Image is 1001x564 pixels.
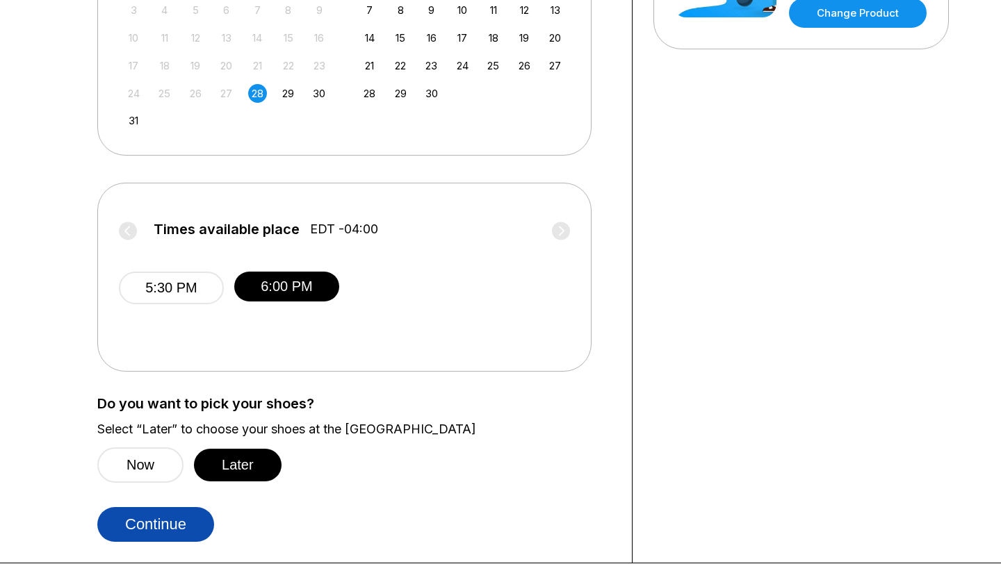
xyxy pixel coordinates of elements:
[422,1,441,19] div: Choose Tuesday, September 9th, 2025
[186,84,205,103] div: Not available Tuesday, August 26th, 2025
[453,28,472,47] div: Choose Wednesday, September 17th, 2025
[97,422,611,437] label: Select “Later” to choose your shoes at the [GEOGRAPHIC_DATA]
[97,507,214,542] button: Continue
[154,222,300,237] span: Times available place
[310,222,378,237] span: EDT -04:00
[248,56,267,75] div: Not available Thursday, August 21st, 2025
[155,28,174,47] div: Not available Monday, August 11th, 2025
[422,84,441,103] div: Choose Tuesday, September 30th, 2025
[97,396,611,411] label: Do you want to pick your shoes?
[515,1,534,19] div: Choose Friday, September 12th, 2025
[194,449,282,481] button: Later
[360,28,379,47] div: Choose Sunday, September 14th, 2025
[217,28,236,47] div: Not available Wednesday, August 13th, 2025
[515,56,534,75] div: Choose Friday, September 26th, 2025
[279,84,298,103] div: Choose Friday, August 29th, 2025
[217,56,236,75] div: Not available Wednesday, August 20th, 2025
[360,1,379,19] div: Choose Sunday, September 7th, 2025
[124,56,143,75] div: Not available Sunday, August 17th, 2025
[310,84,329,103] div: Choose Saturday, August 30th, 2025
[217,1,236,19] div: Not available Wednesday, August 6th, 2025
[360,84,379,103] div: Choose Sunday, September 28th, 2025
[155,1,174,19] div: Not available Monday, August 4th, 2025
[119,272,224,304] button: 5:30 PM
[546,1,564,19] div: Choose Saturday, September 13th, 2025
[310,28,329,47] div: Not available Saturday, August 16th, 2025
[186,56,205,75] div: Not available Tuesday, August 19th, 2025
[124,28,143,47] div: Not available Sunday, August 10th, 2025
[391,84,410,103] div: Choose Monday, September 29th, 2025
[546,28,564,47] div: Choose Saturday, September 20th, 2025
[515,28,534,47] div: Choose Friday, September 19th, 2025
[248,84,267,103] div: Choose Thursday, August 28th, 2025
[360,56,379,75] div: Choose Sunday, September 21st, 2025
[186,1,205,19] div: Not available Tuesday, August 5th, 2025
[97,447,184,483] button: Now
[391,56,410,75] div: Choose Monday, September 22nd, 2025
[186,28,205,47] div: Not available Tuesday, August 12th, 2025
[279,28,298,47] div: Not available Friday, August 15th, 2025
[279,1,298,19] div: Not available Friday, August 8th, 2025
[484,1,503,19] div: Choose Thursday, September 11th, 2025
[422,28,441,47] div: Choose Tuesday, September 16th, 2025
[217,84,236,103] div: Not available Wednesday, August 27th, 2025
[453,56,472,75] div: Choose Wednesday, September 24th, 2025
[484,56,503,75] div: Choose Thursday, September 25th, 2025
[310,56,329,75] div: Not available Saturday, August 23rd, 2025
[484,28,503,47] div: Choose Thursday, September 18th, 2025
[155,84,174,103] div: Not available Monday, August 25th, 2025
[279,56,298,75] div: Not available Friday, August 22nd, 2025
[234,272,339,301] button: 6:00 PM
[453,1,472,19] div: Choose Wednesday, September 10th, 2025
[248,28,267,47] div: Not available Thursday, August 14th, 2025
[391,28,410,47] div: Choose Monday, September 15th, 2025
[310,1,329,19] div: Not available Saturday, August 9th, 2025
[248,1,267,19] div: Not available Thursday, August 7th, 2025
[391,1,410,19] div: Choose Monday, September 8th, 2025
[124,111,143,130] div: Choose Sunday, August 31st, 2025
[124,1,143,19] div: Not available Sunday, August 3rd, 2025
[155,56,174,75] div: Not available Monday, August 18th, 2025
[422,56,441,75] div: Choose Tuesday, September 23rd, 2025
[124,84,143,103] div: Not available Sunday, August 24th, 2025
[546,56,564,75] div: Choose Saturday, September 27th, 2025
